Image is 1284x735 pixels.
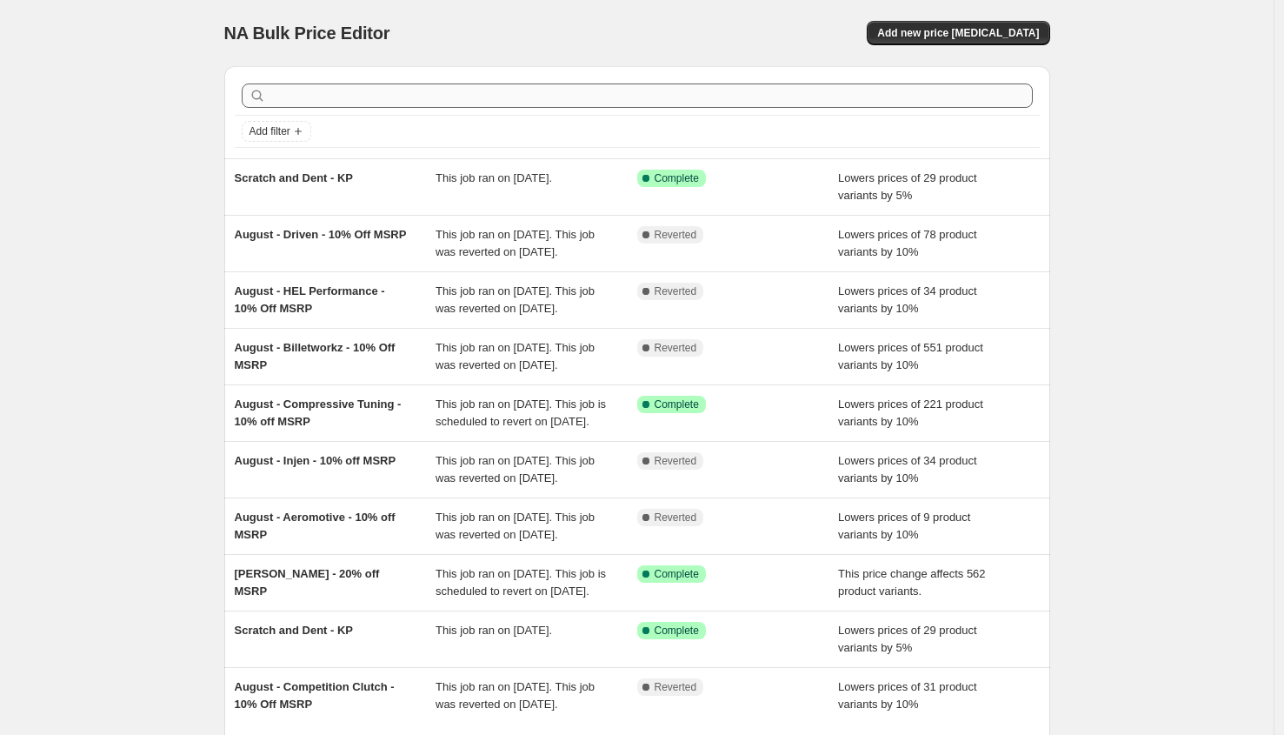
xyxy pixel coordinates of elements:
span: August - Compressive Tuning - 10% off MSRP [235,398,402,428]
span: Lowers prices of 31 product variants by 10% [838,680,977,711]
span: August - Injen - 10% off MSRP [235,454,396,467]
span: Reverted [655,511,697,525]
span: Lowers prices of 221 product variants by 10% [838,398,983,428]
span: This job ran on [DATE]. This job was reverted on [DATE]. [436,680,595,711]
span: Lowers prices of 551 product variants by 10% [838,341,983,371]
span: This job ran on [DATE]. This job was reverted on [DATE]. [436,511,595,541]
span: This job ran on [DATE]. [436,624,552,637]
span: Add filter [249,124,290,138]
span: Reverted [655,680,697,694]
span: Lowers prices of 34 product variants by 10% [838,454,977,484]
span: This job ran on [DATE]. This job was reverted on [DATE]. [436,284,595,315]
span: Reverted [655,228,697,242]
span: Lowers prices of 34 product variants by 10% [838,284,977,315]
span: Complete [655,624,699,638]
span: Reverted [655,284,697,298]
button: Add filter [242,121,311,142]
span: This job ran on [DATE]. [436,171,552,184]
span: Lowers prices of 9 product variants by 10% [838,511,970,541]
span: This job ran on [DATE]. This job is scheduled to revert on [DATE]. [436,567,606,598]
button: Add new price [MEDICAL_DATA] [867,21,1049,45]
span: Complete [655,567,699,581]
span: Lowers prices of 29 product variants by 5% [838,171,977,202]
span: Lowers prices of 29 product variants by 5% [838,624,977,654]
span: Scratch and Dent - KP [235,624,354,637]
span: Complete [655,171,699,185]
span: Add new price [MEDICAL_DATA] [877,26,1039,40]
span: This job ran on [DATE]. This job was reverted on [DATE]. [436,341,595,371]
span: August - HEL Performance - 10% Off MSRP [235,284,385,315]
span: [PERSON_NAME] - 20% off MSRP [235,567,380,598]
span: This job ran on [DATE]. This job was reverted on [DATE]. [436,228,595,258]
span: August - Aeromotive - 10% off MSRP [235,511,396,541]
span: Complete [655,398,699,411]
span: This job ran on [DATE]. This job was reverted on [DATE]. [436,454,595,484]
span: Reverted [655,341,697,355]
span: August - Driven - 10% Off MSRP [235,228,407,241]
span: Reverted [655,454,697,468]
span: This price change affects 562 product variants. [838,567,986,598]
span: Scratch and Dent - KP [235,171,354,184]
span: Lowers prices of 78 product variants by 10% [838,228,977,258]
span: August - Competition Clutch - 10% Off MSRP [235,680,395,711]
span: This job ran on [DATE]. This job is scheduled to revert on [DATE]. [436,398,606,428]
span: August - Billetworkz - 10% Off MSRP [235,341,396,371]
span: NA Bulk Price Editor [224,23,390,43]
